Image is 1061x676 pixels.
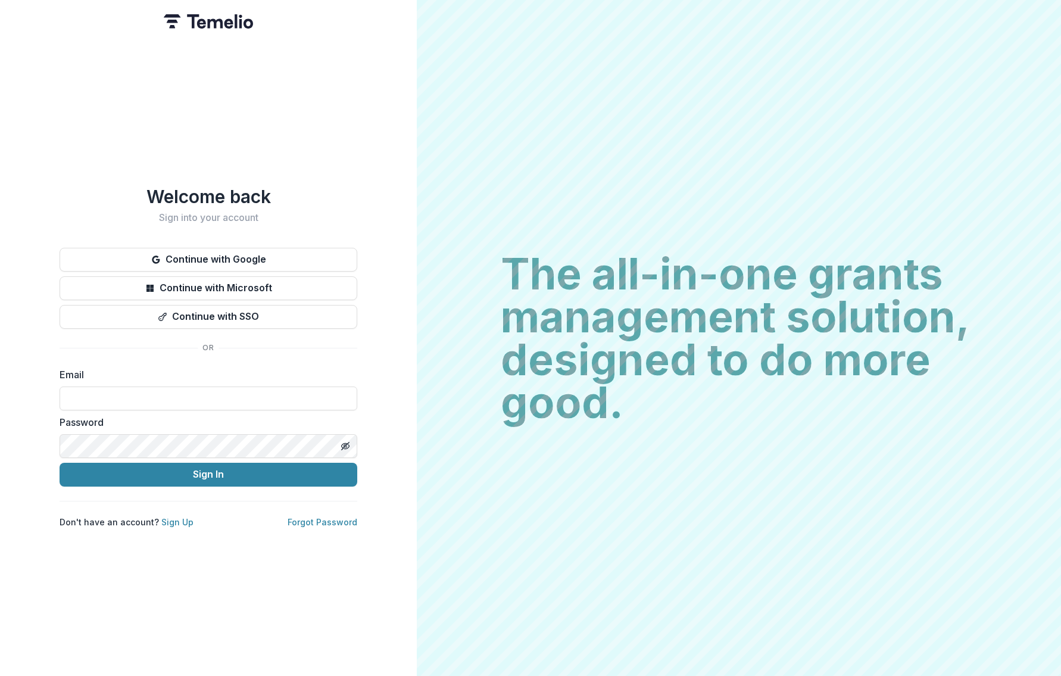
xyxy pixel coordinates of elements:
[60,305,357,329] button: Continue with SSO
[164,14,253,29] img: Temelio
[60,276,357,300] button: Continue with Microsoft
[60,415,350,429] label: Password
[60,212,357,223] h2: Sign into your account
[288,517,357,527] a: Forgot Password
[60,516,194,528] p: Don't have an account?
[60,186,357,207] h1: Welcome back
[60,463,357,487] button: Sign In
[336,437,355,456] button: Toggle password visibility
[161,517,194,527] a: Sign Up
[60,367,350,382] label: Email
[60,248,357,272] button: Continue with Google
